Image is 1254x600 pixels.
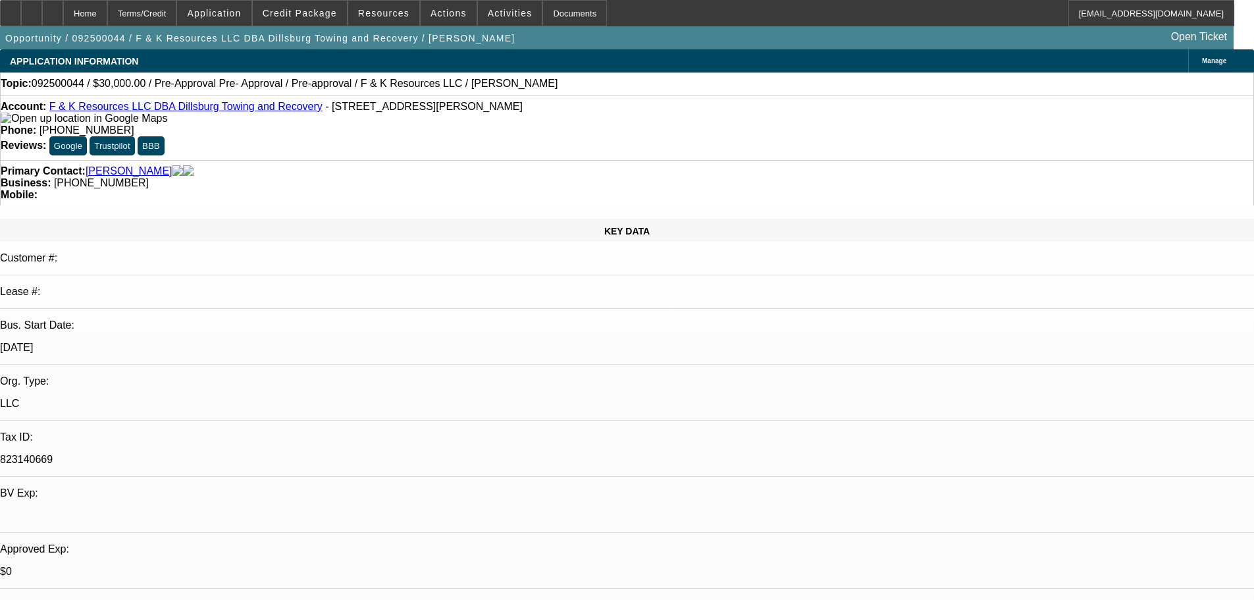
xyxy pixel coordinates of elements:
span: 092500044 / $30,000.00 / Pre-Approval Pre- Approval / Pre-approval / F & K Resources LLC / [PERSO... [32,78,558,90]
strong: Topic: [1,78,32,90]
button: Resources [348,1,419,26]
span: Application [187,8,241,18]
span: Credit Package [263,8,337,18]
span: Opportunity / 092500044 / F & K Resources LLC DBA Dillsburg Towing and Recovery / [PERSON_NAME] [5,33,515,43]
span: [PHONE_NUMBER] [39,124,134,136]
a: [PERSON_NAME] [86,165,172,177]
a: View Google Maps [1,113,167,124]
a: F & K Resources LLC DBA Dillsburg Towing and Recovery [49,101,323,112]
strong: Primary Contact: [1,165,86,177]
strong: Reviews: [1,140,46,151]
span: Activities [488,8,533,18]
button: Application [177,1,251,26]
span: APPLICATION INFORMATION [10,56,138,67]
a: Open Ticket [1166,26,1232,48]
img: linkedin-icon.png [183,165,194,177]
span: - [STREET_ADDRESS][PERSON_NAME] [325,101,523,112]
button: Google [49,136,87,155]
strong: Business: [1,177,51,188]
span: [PHONE_NUMBER] [54,177,149,188]
strong: Phone: [1,124,36,136]
img: Open up location in Google Maps [1,113,167,124]
button: Credit Package [253,1,347,26]
span: Resources [358,8,409,18]
strong: Mobile: [1,189,38,200]
span: Manage [1202,57,1226,65]
img: facebook-icon.png [172,165,183,177]
span: Actions [431,8,467,18]
strong: Account: [1,101,46,112]
button: Actions [421,1,477,26]
button: Activities [478,1,542,26]
button: BBB [138,136,165,155]
button: Trustpilot [90,136,134,155]
span: KEY DATA [604,226,650,236]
